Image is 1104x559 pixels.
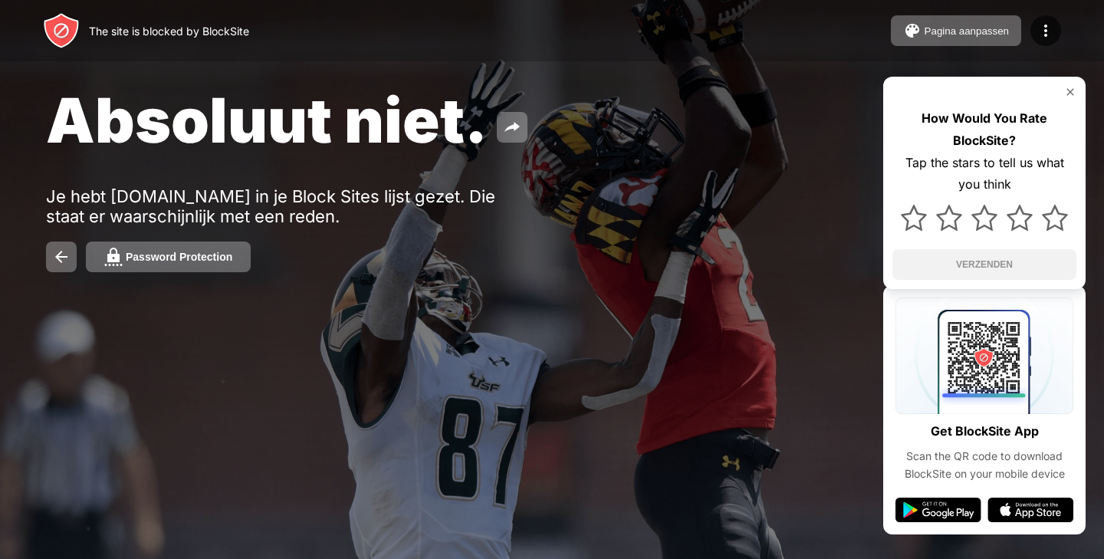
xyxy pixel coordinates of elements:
[1042,205,1068,231] img: star.svg
[86,242,251,272] button: Password Protection
[931,420,1039,442] div: Get BlockSite App
[971,205,997,231] img: star.svg
[901,205,927,231] img: star.svg
[891,15,1021,46] button: Pagina aanpassen
[126,251,232,263] div: Password Protection
[895,498,981,522] img: google-play.svg
[895,448,1073,482] div: Scan the QR code to download BlockSite on your mobile device
[936,205,962,231] img: star.svg
[503,118,521,136] img: share.svg
[895,298,1073,414] img: qrcode.svg
[1037,21,1055,40] img: menu-icon.svg
[892,152,1076,196] div: Tap the stars to tell us what you think
[46,83,488,157] span: Absoluut niet.
[104,248,123,266] img: password.svg
[1064,86,1076,98] img: rate-us-close.svg
[52,248,71,266] img: back.svg
[1007,205,1033,231] img: star.svg
[903,21,922,40] img: pallet.svg
[892,249,1076,280] button: VERZENDEN
[43,12,80,49] img: header-logo.svg
[987,498,1073,522] img: app-store.svg
[46,186,520,226] div: Je hebt [DOMAIN_NAME] in je Block Sites lijst gezet. Die staat er waarschijnlijk met een reden.
[892,107,1076,152] div: How Would You Rate BlockSite?
[89,25,249,38] div: The site is blocked by BlockSite
[925,25,1009,37] div: Pagina aanpassen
